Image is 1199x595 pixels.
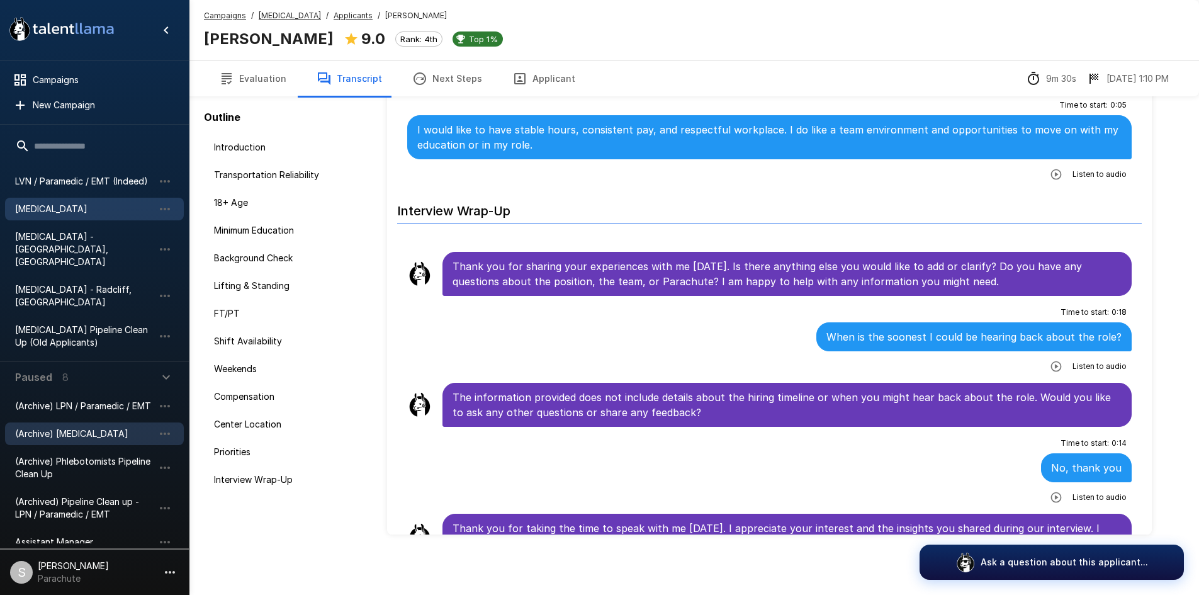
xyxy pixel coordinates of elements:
span: 0 : 05 [1110,99,1127,111]
button: Applicant [497,61,590,96]
span: Minimum Education [214,224,340,237]
span: Top 1% [464,34,503,44]
u: [MEDICAL_DATA] [259,11,321,20]
p: No, thank you [1051,460,1122,475]
div: The date and time when the interview was completed [1086,71,1169,86]
img: llama_clean.png [407,523,432,548]
span: Shift Availability [214,335,340,348]
span: Rank: 4th [396,34,442,44]
span: Listen to audio [1072,168,1127,181]
button: Next Steps [397,61,497,96]
u: Campaigns [204,11,246,20]
span: / [251,9,254,22]
button: Evaluation [204,61,301,96]
span: Listen to audio [1072,360,1127,373]
div: Transportation Reliability [204,164,350,186]
b: [PERSON_NAME] [204,30,334,48]
span: Time to start : [1059,99,1108,111]
div: Priorities [204,441,350,463]
img: llama_clean.png [407,392,432,417]
p: I would like to have stable hours, consistent pay, and respectful workplace. I do like a team env... [417,122,1122,152]
span: / [326,9,329,22]
span: Compensation [214,390,340,403]
span: 0 : 14 [1112,437,1127,450]
span: Interview Wrap-Up [214,473,340,486]
div: Center Location [204,413,350,436]
p: [DATE] 1:10 PM [1106,72,1169,85]
span: Time to start : [1061,306,1109,319]
span: Background Check [214,252,340,264]
p: Thank you for taking the time to speak with me [DATE]. I appreciate your interest and the insight... [453,521,1122,551]
p: Thank you for sharing your experiences with me [DATE]. Is there anything else you would like to a... [453,259,1122,289]
button: Transcript [301,61,397,96]
img: logo_glasses@2x.png [955,552,976,572]
p: 9m 30s [1046,72,1076,85]
span: Introduction [214,141,340,154]
div: 18+ Age [204,191,350,214]
div: Background Check [204,247,350,269]
span: 0 : 18 [1112,306,1127,319]
div: Minimum Education [204,219,350,242]
span: Listen to audio [1072,491,1127,504]
span: Lifting & Standing [214,280,340,292]
img: llama_clean.png [407,261,432,286]
p: Ask a question about this applicant... [981,556,1148,569]
span: 18+ Age [214,196,340,209]
div: Lifting & Standing [204,275,350,297]
span: FT/PT [214,307,340,320]
span: Weekends [214,363,340,375]
div: Interview Wrap-Up [204,468,350,491]
span: Center Location [214,418,340,431]
u: Applicants [334,11,373,20]
b: Outline [204,111,240,123]
div: The time between starting and completing the interview [1026,71,1076,86]
span: Transportation Reliability [214,169,340,181]
div: Weekends [204,358,350,380]
span: / [378,9,380,22]
p: The information provided does not include details about the hiring timeline or when you might hea... [453,390,1122,420]
span: Time to start : [1061,437,1109,450]
span: Priorities [214,446,340,458]
div: FT/PT [204,302,350,325]
div: Shift Availability [204,330,350,353]
span: [PERSON_NAME] [385,9,447,22]
h6: Interview Wrap-Up [397,191,1142,224]
button: Ask a question about this applicant... [920,545,1184,580]
b: 9.0 [361,30,385,48]
p: When is the soonest I could be hearing back about the role? [826,329,1122,344]
div: Compensation [204,385,350,408]
div: Introduction [204,136,350,159]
